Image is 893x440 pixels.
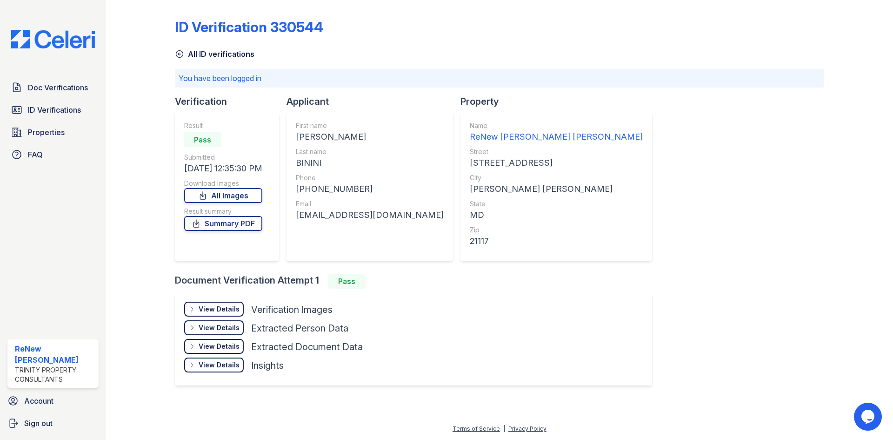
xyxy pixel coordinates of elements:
div: State [470,199,643,209]
div: Result summary [184,207,262,216]
div: View Details [199,305,240,314]
div: MD [470,209,643,222]
div: Insights [251,359,284,372]
div: [PERSON_NAME] [296,130,444,143]
a: Doc Verifications [7,78,99,97]
div: View Details [199,323,240,332]
a: Summary PDF [184,216,262,231]
a: All ID verifications [175,48,254,60]
div: City [470,173,643,183]
a: ID Verifications [7,101,99,119]
div: Applicant [287,95,460,108]
span: Sign out [24,418,53,429]
a: Privacy Policy [508,425,546,432]
div: Email [296,199,444,209]
div: [DATE] 12:35:30 PM [184,162,262,175]
span: Properties [28,127,65,138]
a: Properties [7,123,99,142]
div: Phone [296,173,444,183]
div: Pass [328,274,366,289]
div: First name [296,121,444,130]
div: Extracted Document Data [251,340,363,353]
div: ReNew [PERSON_NAME] [PERSON_NAME] [470,130,643,143]
div: Download Images [184,179,262,188]
img: CE_Logo_Blue-a8612792a0a2168367f1c8372b55b34899dd931a85d93a1a3d3e32e68fde9ad4.png [4,30,102,48]
div: Document Verification Attempt 1 [175,274,660,289]
div: Name [470,121,643,130]
div: View Details [199,360,240,370]
div: Street [470,147,643,156]
span: FAQ [28,149,43,160]
div: Verification Images [251,303,333,316]
div: Last name [296,147,444,156]
span: Account [24,395,53,406]
div: View Details [199,342,240,351]
div: Result [184,121,262,130]
div: [PERSON_NAME] [PERSON_NAME] [470,183,643,196]
div: Submitted [184,153,262,162]
div: [EMAIL_ADDRESS][DOMAIN_NAME] [296,209,444,222]
div: ID Verification 330544 [175,19,323,35]
a: All Images [184,188,262,203]
div: [STREET_ADDRESS] [470,156,643,169]
a: Terms of Service [453,425,500,432]
a: FAQ [7,145,99,164]
div: BININI [296,156,444,169]
span: Doc Verifications [28,82,88,93]
a: Account [4,392,102,410]
span: ID Verifications [28,104,81,115]
div: Verification [175,95,287,108]
div: [PHONE_NUMBER] [296,183,444,196]
div: Zip [470,225,643,235]
div: 21117 [470,235,643,248]
div: Trinity Property Consultants [15,366,95,384]
p: You have been logged in [179,73,820,84]
div: ReNew [PERSON_NAME] [15,343,95,366]
a: Name ReNew [PERSON_NAME] [PERSON_NAME] [470,121,643,143]
a: Sign out [4,414,102,433]
div: | [503,425,505,432]
div: Property [460,95,660,108]
div: Pass [184,132,221,147]
iframe: chat widget [854,403,884,431]
div: Extracted Person Data [251,322,348,335]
